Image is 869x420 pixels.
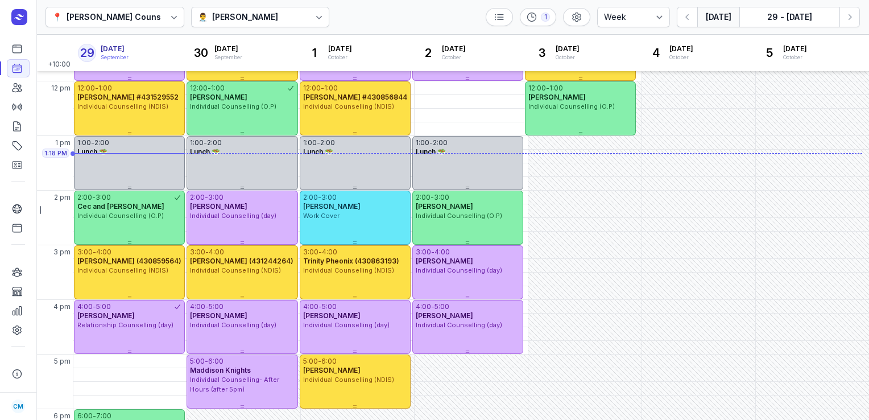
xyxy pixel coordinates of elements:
[303,193,318,202] div: 2:00
[434,193,449,202] div: 3:00
[190,248,205,257] div: 3:00
[205,248,209,257] div: -
[77,212,164,220] span: Individual Counselling (O.P)
[78,44,96,62] div: 29
[77,321,173,329] span: Relationship Counselling (day)
[96,193,111,202] div: 3:00
[324,84,338,93] div: 1:00
[416,302,431,311] div: 4:00
[528,102,615,110] span: Individual Counselling (O.P)
[303,266,394,274] span: Individual Counselling (NDIS)
[94,138,109,147] div: 2:00
[442,44,466,53] span: [DATE]
[303,302,318,311] div: 4:00
[13,400,23,413] span: CM
[192,44,210,62] div: 30
[207,138,222,147] div: 2:00
[52,10,62,24] div: 📍
[77,147,107,156] span: Lunch 🥗
[214,53,242,61] div: September
[783,44,807,53] span: [DATE]
[322,302,337,311] div: 5:00
[416,311,473,320] span: [PERSON_NAME]
[303,84,321,93] div: 12:00
[101,53,129,61] div: September
[190,93,247,101] span: [PERSON_NAME]
[303,357,318,366] div: 5:00
[321,357,337,366] div: 6:00
[92,193,96,202] div: -
[190,376,279,393] span: Individual Counselling- After Hours (after 5pm)
[54,193,71,202] span: 2 pm
[318,248,322,257] div: -
[416,138,429,147] div: 1:00
[77,93,179,101] span: [PERSON_NAME] #431529552
[190,321,276,329] span: Individual Counselling (day)
[303,102,394,110] span: Individual Counselling (NDIS)
[669,44,693,53] span: [DATE]
[739,7,839,27] button: 29 - [DATE]
[209,248,224,257] div: 4:00
[55,138,71,147] span: 1 pm
[77,138,91,147] div: 1:00
[318,302,322,311] div: -
[44,149,67,158] span: 1:18 PM
[77,248,93,257] div: 3:00
[208,193,224,202] div: 3:00
[101,44,129,53] span: [DATE]
[208,357,224,366] div: 6:00
[303,248,318,257] div: 3:00
[51,84,71,93] span: 12 pm
[77,257,181,265] span: [PERSON_NAME] (430859564)
[318,193,321,202] div: -
[321,193,337,202] div: 3:00
[190,138,204,147] div: 1:00
[416,248,431,257] div: 3:00
[214,44,242,53] span: [DATE]
[303,212,340,220] span: Work Cover
[416,257,473,265] span: [PERSON_NAME]
[208,84,211,93] div: -
[303,202,361,211] span: [PERSON_NAME]
[435,248,450,257] div: 4:00
[416,212,502,220] span: Individual Counselling (O.P)
[212,10,278,24] div: [PERSON_NAME]
[533,44,551,62] div: 3
[647,44,665,62] div: 4
[48,60,73,71] span: +10:00
[98,84,112,93] div: 1:00
[416,193,431,202] div: 2:00
[442,53,466,61] div: October
[416,147,446,156] span: Lunch 🥗
[416,202,473,211] span: [PERSON_NAME]
[53,248,71,257] span: 3 pm
[321,84,324,93] div: -
[77,311,135,320] span: [PERSON_NAME]
[328,53,352,61] div: October
[416,266,502,274] span: Individual Counselling (day)
[322,248,337,257] div: 4:00
[77,84,95,93] div: 12:00
[317,138,320,147] div: -
[93,302,96,311] div: -
[303,321,390,329] span: Individual Counselling (day)
[211,84,225,93] div: 1:00
[528,93,586,101] span: [PERSON_NAME]
[549,84,563,93] div: 1:00
[303,366,361,374] span: [PERSON_NAME]
[205,302,209,311] div: -
[431,193,434,202] div: -
[328,44,352,53] span: [DATE]
[303,147,333,156] span: Lunch 🥗
[190,366,251,374] span: Maddison Knights
[53,302,71,311] span: 4 pm
[303,311,361,320] span: [PERSON_NAME]
[209,302,224,311] div: 5:00
[77,193,92,202] div: 2:00
[190,212,276,220] span: Individual Counselling (day)
[93,248,96,257] div: -
[669,53,693,61] div: October
[190,202,247,211] span: [PERSON_NAME]
[54,357,71,366] span: 5 pm
[91,138,94,147] div: -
